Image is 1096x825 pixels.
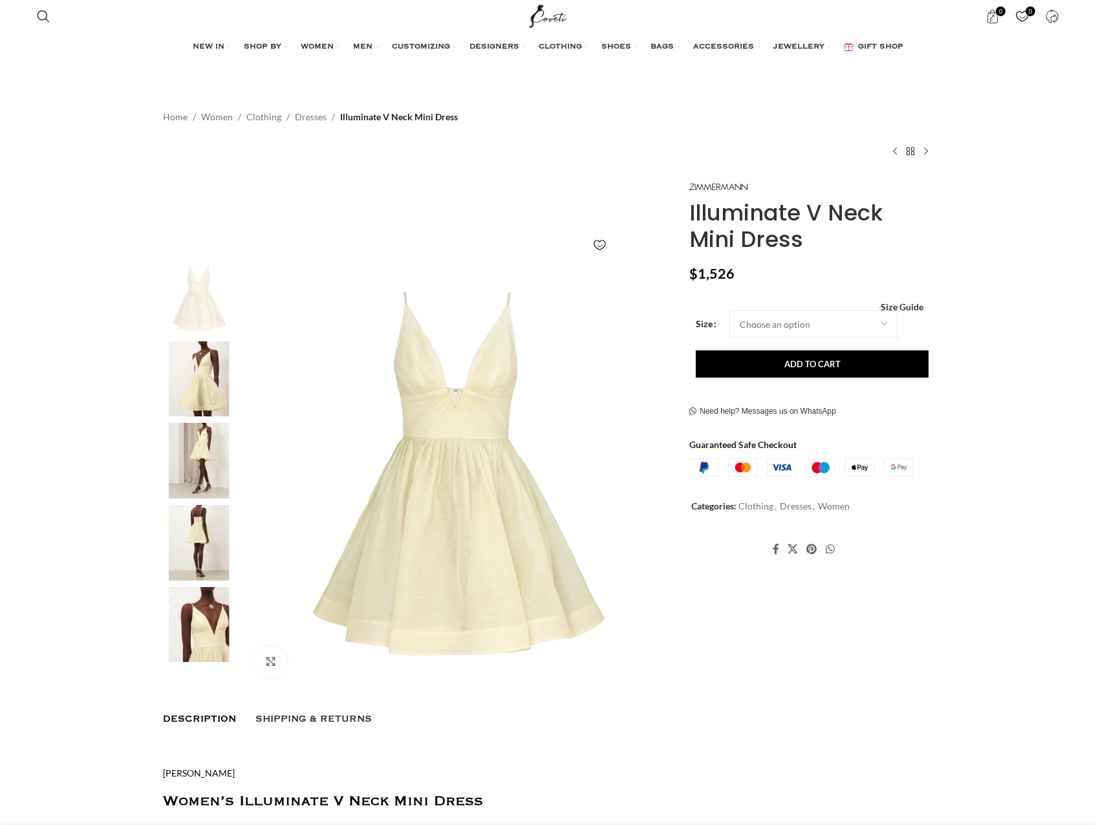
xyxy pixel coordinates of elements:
a: Previous product [887,144,903,159]
div: Main navigation [30,34,1065,60]
a: Pinterest social link [802,539,821,559]
strong: Women’s Illuminate V Neck Mini Dress [163,797,483,806]
span: MEN [353,42,372,52]
span: $ [689,265,698,282]
a: Next product [918,144,934,159]
a: CUSTOMIZING [392,34,457,60]
a: JEWELLERY [773,34,831,60]
a: DESIGNERS [469,34,526,60]
a: SHOP BY [244,34,288,60]
a: NEW IN [193,34,231,60]
span: , [775,499,777,513]
nav: Breadcrumb [163,110,458,124]
span: BAGS [650,42,674,52]
span: GIFT SHOP [858,42,903,52]
a: Site logo [526,10,570,21]
span: , [813,499,815,513]
img: Zimmermann dress [160,259,239,335]
h1: Illuminate V Neck Mini Dress [689,200,933,253]
a: Women [818,500,850,511]
a: Clothing [246,110,281,124]
span: NEW IN [193,42,224,52]
img: Zimmermann dresses [160,341,239,417]
a: 0 [980,3,1006,29]
span: CUSTOMIZING [392,42,450,52]
a: [PERSON_NAME] [163,767,235,778]
span: 0 [996,6,1005,16]
span: Categories: [691,500,736,511]
span: Illuminate V Neck Mini Dress [340,110,458,124]
span: JEWELLERY [773,42,824,52]
a: SHOES [601,34,638,60]
img: GiftBag [844,43,854,51]
a: WOMEN [301,34,340,60]
a: Women [201,110,233,124]
a: GIFT SHOP [844,34,903,60]
img: guaranteed-safe-checkout-bordered.j [689,458,914,477]
a: CLOTHING [539,34,588,60]
span: SHOP BY [244,42,281,52]
button: Add to cart [696,350,929,378]
a: MEN [353,34,379,60]
img: Zimmermann [689,184,747,191]
label: Size [696,317,716,331]
bdi: 1,526 [689,265,735,282]
strong: Guaranteed Safe Checkout [689,439,797,450]
span: DESIGNERS [469,42,519,52]
img: Zimmermann dress [160,505,239,581]
span: SHOES [601,42,631,52]
a: Need help? Messages us on WhatsApp [689,407,836,417]
img: Zimmermann Illuminate V Neck Mini Dress [245,259,674,688]
a: WhatsApp social link [821,539,839,559]
a: BAGS [650,34,680,60]
span: ACCESSORIES [693,42,754,52]
a: Home [163,110,188,124]
img: Zimmermann clothing [160,587,239,663]
img: Zimmermann dress [160,423,239,498]
a: Dresses [780,500,811,511]
a: ACCESSORIES [693,34,760,60]
span: CLOTHING [539,42,582,52]
div: My Wishlist [1009,3,1036,29]
span: Description [163,714,236,724]
span: Shipping & Returns [255,714,372,724]
a: Dresses [295,110,327,124]
a: X social link [784,539,802,559]
a: Facebook social link [768,539,783,559]
span: WOMEN [301,42,334,52]
a: 0 [1009,3,1036,29]
span: 0 [1026,6,1035,16]
a: Search [30,3,56,29]
a: Clothing [738,500,773,511]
